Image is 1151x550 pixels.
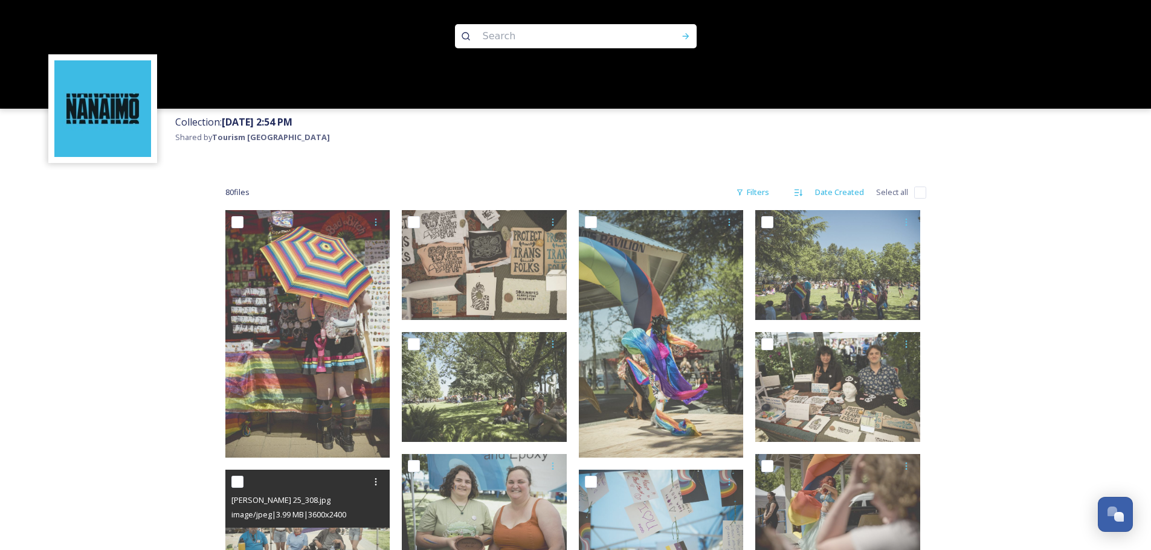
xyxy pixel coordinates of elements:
span: Collection: [175,115,292,129]
strong: Tourism [GEOGRAPHIC_DATA] [212,132,330,142]
img: Nan Pride 25_297.jpg [402,332,567,442]
img: Nan Pride 25_302.jpg [402,210,567,320]
img: Nan Pride 25_301.jpg [755,332,920,442]
img: Nan Pride 25_313.jpg [755,210,920,320]
span: image/jpeg | 3.99 MB | 3600 x 2400 [231,509,346,520]
span: 80 file s [225,187,250,198]
img: Nan Pride 25_303.jpg [225,210,390,458]
img: Nan Pride 25_323.jpg [579,210,744,458]
div: Filters [730,181,775,204]
span: [PERSON_NAME] 25_308.jpg [231,494,330,505]
strong: [DATE] 2:54 PM [222,115,292,129]
button: Open Chat [1098,497,1133,532]
div: Date Created [809,181,870,204]
input: Search [477,23,642,50]
span: Select all [876,187,908,198]
img: tourism_nanaimo_logo.jpeg [54,60,151,157]
span: Shared by [175,132,330,142]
